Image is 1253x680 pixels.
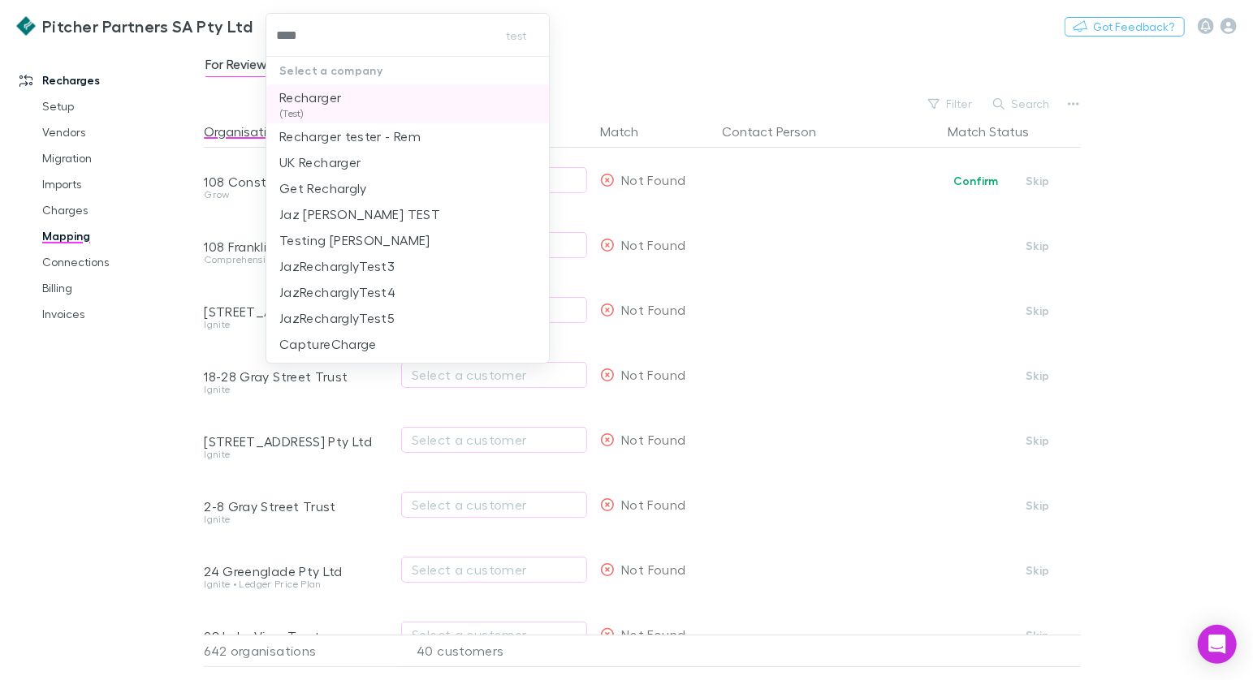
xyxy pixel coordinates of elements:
div: Open Intercom Messenger [1198,625,1237,664]
p: Recharger [279,88,341,107]
p: Get Rechargly [279,179,367,198]
span: (Test) [279,107,341,120]
p: JazRecharglyTest4 [279,282,395,302]
p: JazRecharglyTest5 [279,308,395,328]
p: Select a company [266,57,549,84]
span: test [507,26,527,45]
button: test [490,26,542,45]
p: Testing [PERSON_NAME] [279,230,430,250]
p: UK Recharger [279,153,361,172]
p: Recharger tester - Rem [279,127,421,146]
p: Jaz [PERSON_NAME] TEST [279,204,440,224]
p: JazRecharglyTest3 [279,256,395,276]
p: CaptureCharge [279,334,377,354]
